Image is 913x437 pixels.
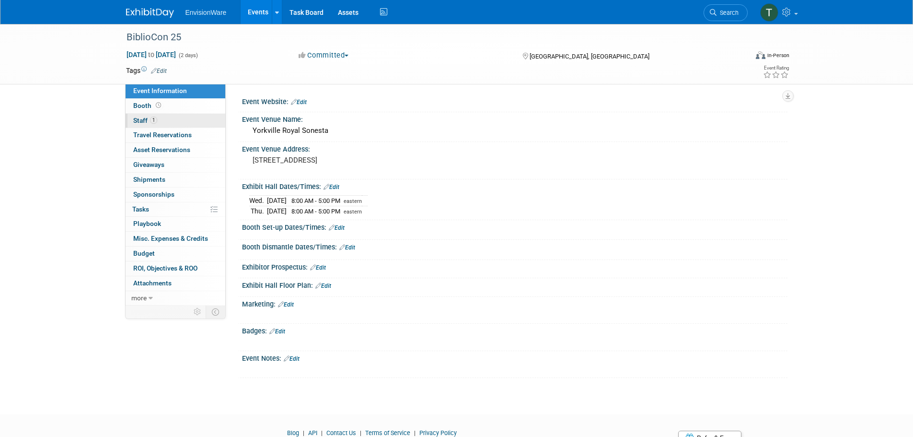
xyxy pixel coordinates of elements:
span: [DATE] [DATE] [126,50,176,59]
span: ROI, Objectives & ROO [133,264,197,272]
a: Edit [324,184,339,190]
div: Yorkville Royal Sonesta [249,123,780,138]
div: Marketing: [242,297,787,309]
a: Attachments [126,276,225,291]
div: Event Venue Name: [242,112,787,124]
span: Event Information [133,87,187,94]
span: Shipments [133,176,165,183]
span: Tasks [132,205,149,213]
a: Playbook [126,217,225,231]
span: 8:00 AM - 5:00 PM [291,208,340,215]
a: ROI, Objectives & ROO [126,261,225,276]
a: Privacy Policy [419,429,457,437]
span: Giveaways [133,161,164,168]
div: In-Person [767,52,789,59]
a: Travel Reservations [126,128,225,142]
pre: [STREET_ADDRESS] [253,156,459,165]
a: Edit [291,99,307,106]
a: Sponsorships [126,188,225,202]
a: Shipments [126,173,225,187]
a: Edit [329,224,345,231]
span: to [147,51,156,59]
a: Edit [310,264,326,271]
span: Asset Reservations [133,146,190,154]
span: | [319,429,325,437]
span: Misc. Expenses & Credits [133,235,208,242]
span: eastern [344,198,362,204]
span: Attachments [133,279,172,287]
td: Wed. [249,196,267,206]
img: Ted Hollingshead [760,3,778,22]
span: Booth [133,102,163,109]
a: Edit [151,68,167,74]
a: Edit [339,244,355,251]
img: Format-Inperson.png [756,51,765,59]
span: Booth not reserved yet [154,102,163,109]
div: Booth Dismantle Dates/Times: [242,240,787,252]
span: [GEOGRAPHIC_DATA], [GEOGRAPHIC_DATA] [530,53,649,60]
td: [DATE] [267,206,287,216]
button: Committed [295,50,352,60]
span: EnvisionWare [185,9,227,16]
a: Terms of Service [365,429,410,437]
span: 1 [150,117,157,124]
span: Travel Reservations [133,131,192,139]
div: Booth Set-up Dates/Times: [242,220,787,233]
div: Event Format [691,50,790,64]
div: Event Venue Address: [242,142,787,154]
a: Contact Us [326,429,356,437]
div: BiblioCon 25 [123,29,733,46]
div: Exhibit Hall Dates/Times: [242,179,787,192]
span: | [358,429,364,437]
span: 8:00 AM - 5:00 PM [291,197,340,204]
span: (2 days) [178,52,198,59]
a: Staff1 [126,114,225,128]
a: Asset Reservations [126,143,225,157]
div: Event Notes: [242,351,787,364]
div: Event Website: [242,94,787,107]
a: Misc. Expenses & Credits [126,232,225,246]
span: eastern [344,209,362,215]
a: Budget [126,247,225,261]
a: more [126,291,225,306]
span: Staff [133,117,157,124]
div: Badges: [242,324,787,336]
img: ExhibitDay [126,8,174,18]
div: Exhibit Hall Floor Plan: [242,278,787,291]
span: | [412,429,418,437]
a: Edit [278,301,294,308]
span: Sponsorships [133,190,174,198]
span: Playbook [133,220,161,227]
a: Edit [269,328,285,335]
a: Booth [126,99,225,113]
td: Toggle Event Tabs [206,306,225,318]
span: Search [717,9,739,16]
a: API [308,429,317,437]
td: Thu. [249,206,267,216]
a: Blog [287,429,299,437]
td: [DATE] [267,196,287,206]
a: Giveaways [126,158,225,172]
a: Search [704,4,748,21]
a: Tasks [126,202,225,217]
span: Budget [133,249,155,257]
a: Event Information [126,84,225,98]
td: Personalize Event Tab Strip [189,306,206,318]
a: Edit [284,355,300,362]
span: more [131,294,147,302]
a: Edit [315,283,331,289]
span: | [300,429,307,437]
div: Event Rating [763,66,789,71]
td: Tags [126,66,167,75]
div: Exhibitor Prospectus: [242,260,787,272]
